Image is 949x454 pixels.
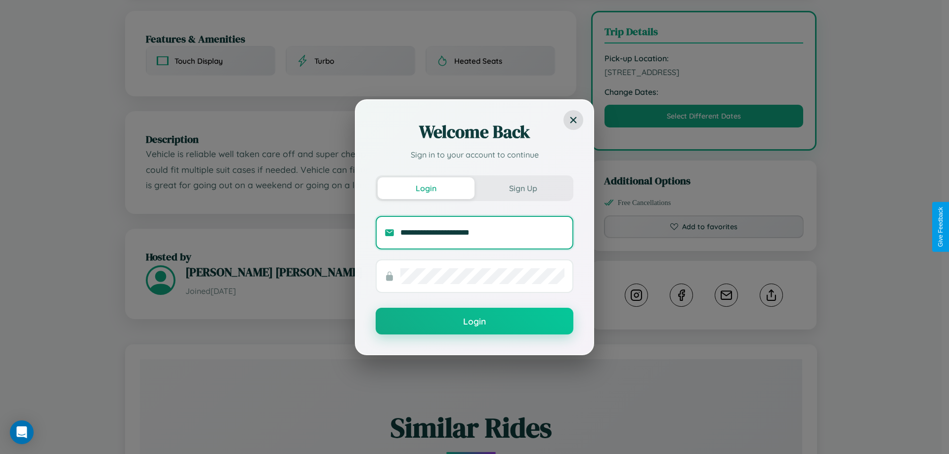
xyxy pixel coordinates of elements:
[10,420,34,444] div: Open Intercom Messenger
[378,177,474,199] button: Login
[376,308,573,334] button: Login
[376,120,573,144] h2: Welcome Back
[937,207,944,247] div: Give Feedback
[376,149,573,161] p: Sign in to your account to continue
[474,177,571,199] button: Sign Up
